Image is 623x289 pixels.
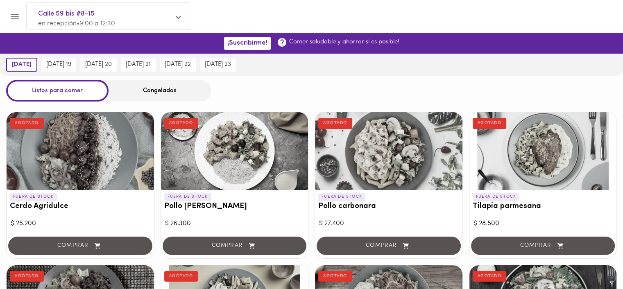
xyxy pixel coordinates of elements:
[164,193,211,201] p: FUERA DE STOCK
[473,118,507,129] div: AGOTADO
[38,9,170,19] span: Calle 59 bis #8-15
[205,61,231,68] span: [DATE] 23
[227,39,267,47] span: ¡Suscribirme!
[575,242,615,281] iframe: Messagebird Livechat Widget
[10,202,151,211] h3: Cerdo Agridulce
[6,80,109,102] div: Listos para comer
[5,7,25,27] button: Menu
[165,61,191,68] span: [DATE] 22
[10,118,44,129] div: AGOTADO
[80,58,117,72] button: [DATE] 20
[469,112,617,190] div: Tilapia parmesana
[164,118,198,129] div: AGOTADO
[473,219,613,228] div: $ 28.500
[41,58,76,72] button: [DATE] 19
[164,271,198,282] div: AGOTADO
[46,61,71,68] span: [DATE] 19
[473,271,507,282] div: AGOTADO
[109,80,211,102] div: Congelados
[318,202,459,211] h3: Pollo carbonara
[121,58,156,72] button: [DATE] 21
[85,61,112,68] span: [DATE] 20
[224,37,271,50] button: ¡Suscribirme!
[473,193,520,201] p: FUERA DE STOCK
[161,112,308,190] div: Pollo Tikka Massala
[200,58,236,72] button: [DATE] 23
[318,118,352,129] div: AGOTADO
[289,38,399,46] p: Comer saludable y ahorrar si es posible!
[6,58,37,72] button: [DATE]
[7,112,154,190] div: Cerdo Agridulce
[10,193,57,201] p: FUERA DE STOCK
[473,202,614,211] h3: Tilapia parmesana
[165,219,304,228] div: $ 26.300
[126,61,151,68] span: [DATE] 21
[318,271,352,282] div: AGOTADO
[318,193,365,201] p: FUERA DE STOCK
[38,20,115,27] span: en recepción • 9:00 a 12:30
[319,219,458,228] div: $ 27.400
[10,271,44,282] div: AGOTADO
[160,58,196,72] button: [DATE] 22
[315,112,462,190] div: Pollo carbonara
[164,202,305,211] h3: Pollo [PERSON_NAME]
[12,61,32,68] span: [DATE]
[11,219,150,228] div: $ 25.200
